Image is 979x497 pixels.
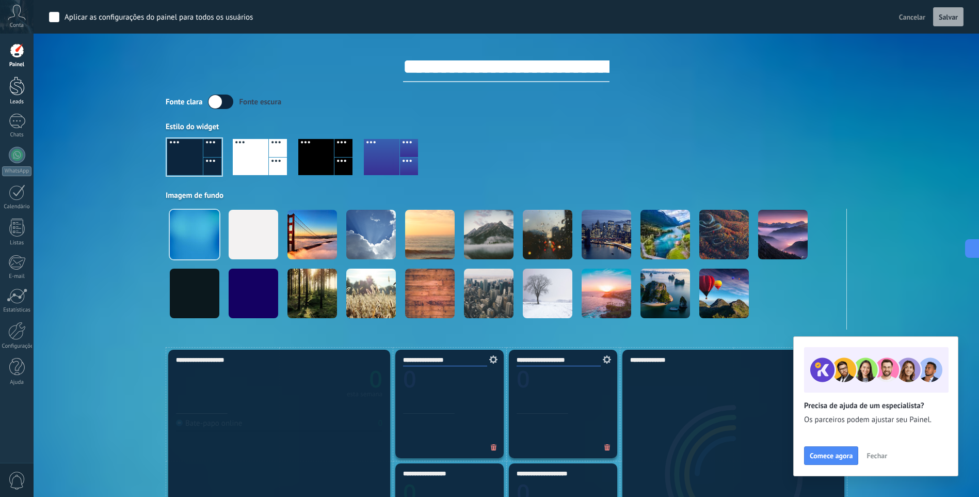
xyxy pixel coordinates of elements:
h2: Precisa de ajuda de um especialista? [804,401,948,411]
span: Comece agora [810,452,853,459]
button: Comece agora [804,446,858,465]
span: Salvar [939,13,958,21]
div: E-mail [2,273,32,280]
div: Aplicar as configurações do painel para todos os usuários [65,12,253,23]
span: Cancelar [899,12,925,22]
button: Salvar [933,7,964,27]
div: Painel [2,61,32,68]
div: Estatísticas [2,307,32,314]
div: Listas [2,240,32,246]
div: Fonte escura [239,97,281,107]
div: WhatsApp [2,166,31,176]
div: Fonte clara [166,97,202,107]
button: Fechar [862,448,892,463]
div: Imagem de fundo [166,191,847,200]
div: Chats [2,132,32,138]
span: Fechar [866,452,887,459]
div: Configurações [2,343,32,350]
div: Estilo do widget [166,122,847,132]
div: Ajuda [2,379,32,386]
span: Conta [10,22,24,29]
span: Os parceiros podem ajustar seu Painel. [804,415,948,425]
div: Calendário [2,204,32,210]
button: Cancelar [895,9,929,25]
div: Leads [2,99,32,105]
